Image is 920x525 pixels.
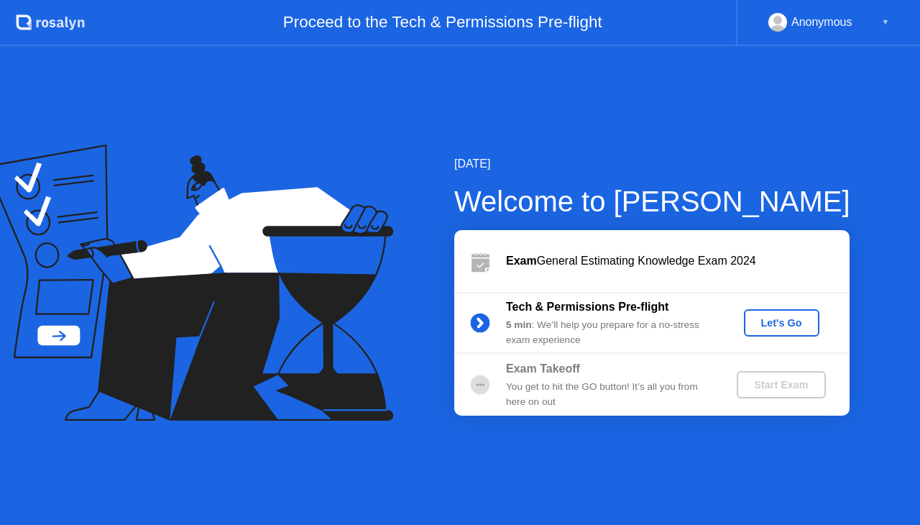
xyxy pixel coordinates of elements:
[506,380,713,409] div: You get to hit the GO button! It’s all you from here on out
[737,371,825,398] button: Start Exam
[506,301,668,313] b: Tech & Permissions Pre-flight
[454,180,850,223] div: Welcome to [PERSON_NAME]
[882,13,889,32] div: ▼
[506,319,532,330] b: 5 min
[506,252,850,270] div: General Estimating Knowledge Exam 2024
[742,379,819,391] div: Start Exam
[750,317,814,329] div: Let's Go
[454,155,850,173] div: [DATE]
[744,309,819,337] button: Let's Go
[506,255,537,267] b: Exam
[506,318,713,347] div: : We’ll help you prepare for a no-stress exam experience
[791,13,852,32] div: Anonymous
[506,362,580,375] b: Exam Takeoff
